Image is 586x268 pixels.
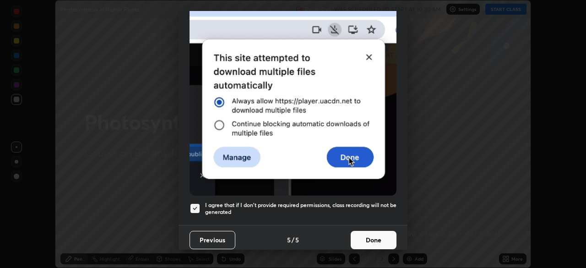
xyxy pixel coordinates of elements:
[287,235,291,245] h4: 5
[205,202,396,216] h5: I agree that if I don't provide required permissions, class recording will not be generated
[190,231,235,249] button: Previous
[295,235,299,245] h4: 5
[351,231,396,249] button: Done
[292,235,294,245] h4: /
